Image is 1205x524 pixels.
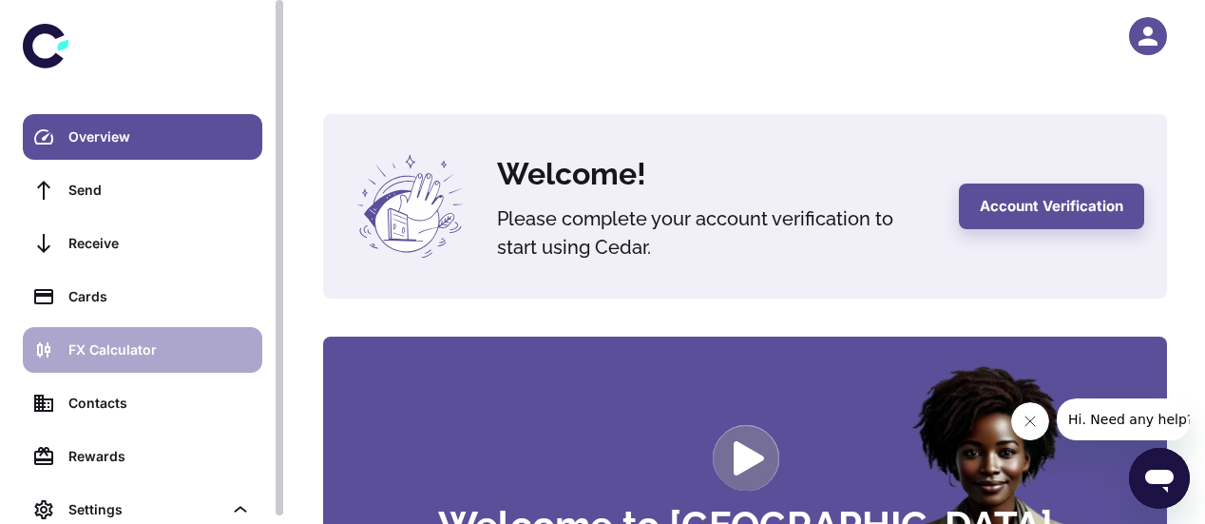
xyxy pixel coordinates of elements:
iframe: Button to launch messaging window [1129,448,1190,509]
div: FX Calculator [68,340,251,360]
div: Send [68,180,251,201]
a: Send [23,167,262,213]
span: Hi. Need any help? [11,13,137,29]
h4: Welcome! [497,151,936,197]
h5: Please complete your account verification to start using Cedar. [497,204,936,262]
div: Overview [68,126,251,147]
div: Contacts [68,393,251,414]
iframe: Close message [1011,402,1049,440]
div: Settings [68,499,222,520]
a: Receive [23,221,262,266]
a: Overview [23,114,262,160]
div: Receive [68,233,251,254]
iframe: Message from company [1057,398,1190,440]
button: Account Verification [959,184,1144,229]
div: Cards [68,286,251,307]
div: Rewards [68,446,251,467]
a: Rewards [23,434,262,479]
a: FX Calculator [23,327,262,373]
a: Contacts [23,380,262,426]
a: Cards [23,274,262,320]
